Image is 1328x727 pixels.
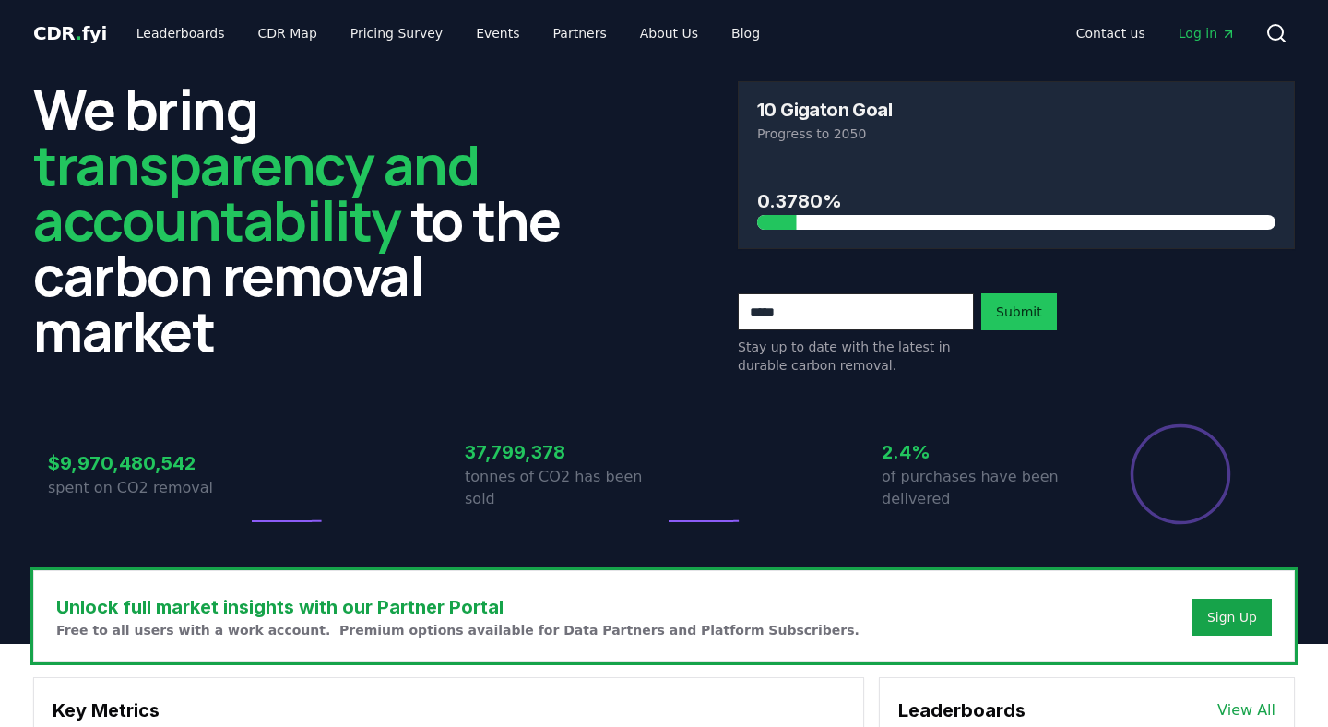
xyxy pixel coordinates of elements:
[122,17,775,50] nav: Main
[1129,423,1232,526] div: Percentage of sales delivered
[1164,17,1251,50] a: Log in
[882,438,1081,466] h3: 2.4%
[48,477,247,499] p: spent on CO2 removal
[1192,599,1272,636] button: Sign Up
[1217,699,1275,721] a: View All
[757,125,1275,143] p: Progress to 2050
[461,17,534,50] a: Events
[33,126,479,257] span: transparency and accountability
[757,187,1275,215] h3: 0.3780%
[1207,608,1257,626] a: Sign Up
[717,17,775,50] a: Blog
[1061,17,1160,50] a: Contact us
[539,17,622,50] a: Partners
[122,17,240,50] a: Leaderboards
[48,449,247,477] h3: $9,970,480,542
[465,466,664,510] p: tonnes of CO2 has been sold
[56,593,860,621] h3: Unlock full market insights with our Partner Portal
[76,22,82,44] span: .
[981,293,1057,330] button: Submit
[898,697,1026,724] h3: Leaderboards
[33,81,590,358] h2: We bring to the carbon removal market
[56,621,860,639] p: Free to all users with a work account. Premium options available for Data Partners and Platform S...
[33,22,107,44] span: CDR fyi
[738,338,974,375] p: Stay up to date with the latest in durable carbon removal.
[243,17,332,50] a: CDR Map
[33,20,107,46] a: CDR.fyi
[625,17,713,50] a: About Us
[882,466,1081,510] p: of purchases have been delivered
[1061,17,1251,50] nav: Main
[1179,24,1236,42] span: Log in
[465,438,664,466] h3: 37,799,378
[757,101,892,119] h3: 10 Gigaton Goal
[53,697,845,724] h3: Key Metrics
[336,17,457,50] a: Pricing Survey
